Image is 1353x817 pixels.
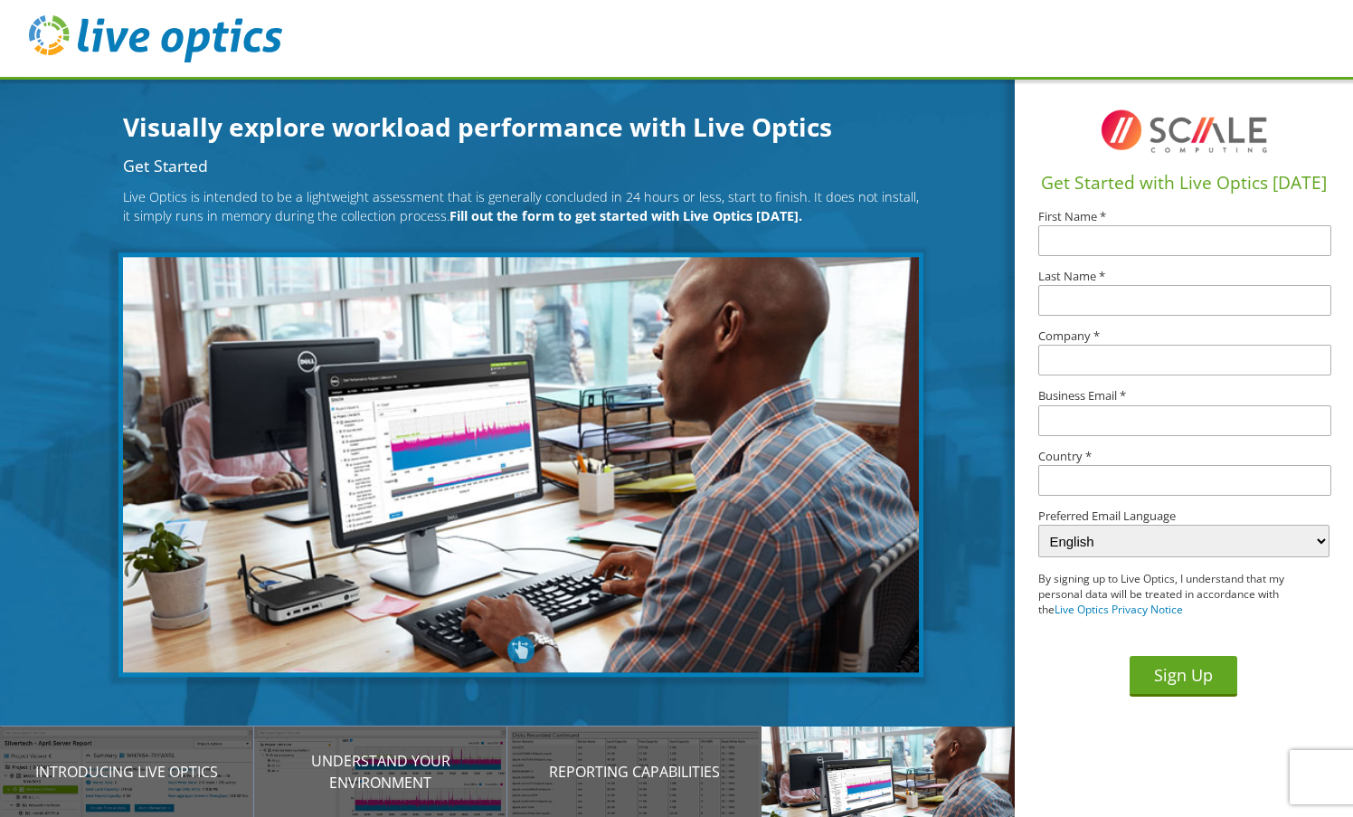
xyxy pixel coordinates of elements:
button: Sign Up [1130,656,1237,697]
p: Reporting Capabilities [507,761,762,783]
p: By signing up to Live Optics, I understand that my personal data will be treated in accordance wi... [1038,572,1301,617]
label: Last Name * [1038,271,1329,282]
label: Company * [1038,330,1329,342]
img: live_optics_svg.svg [29,15,282,62]
b: Fill out the form to get started with Live Optics [DATE]. [449,207,802,224]
label: First Name * [1038,211,1329,223]
h1: Visually explore workload performance with Live Optics [123,108,919,146]
img: Get Started [118,252,923,678]
h2: Get Started [123,158,919,175]
p: Understand your environment [254,750,508,793]
label: Preferred Email Language [1038,510,1329,522]
img: I8TqFF2VWMAAAAASUVORK5CYII= [1093,95,1274,167]
label: Country * [1038,451,1329,462]
h1: Get Started with Live Optics [DATE] [1022,170,1346,196]
a: Live Optics Privacy Notice [1055,602,1183,617]
p: Live Optics is intended to be a lightweight assessment that is generally concluded in 24 hours or... [123,187,919,226]
label: Business Email * [1038,390,1329,402]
